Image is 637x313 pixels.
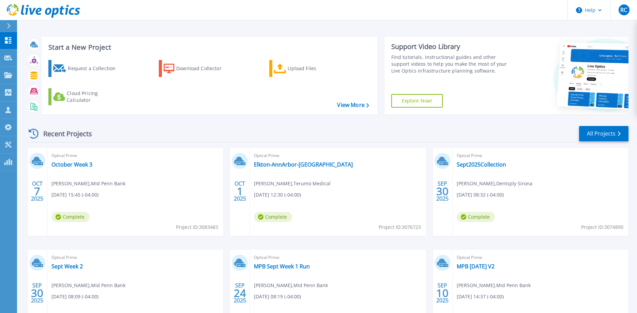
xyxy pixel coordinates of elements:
[51,212,90,222] span: Complete
[391,94,443,108] a: Explore Now!
[34,188,40,194] span: 7
[457,191,504,199] span: [DATE] 08:32 (-04:00)
[457,180,532,187] span: [PERSON_NAME] , Dentsply Sirona
[233,179,246,204] div: OCT 2025
[269,60,345,77] a: Upload Files
[391,42,516,51] div: Support Video Library
[581,223,623,231] span: Project ID: 3074890
[51,254,219,261] span: Optical Prime
[457,152,624,159] span: Optical Prime
[436,188,449,194] span: 30
[31,290,43,296] span: 30
[254,282,328,289] span: [PERSON_NAME] , Mid Penn Bank
[176,62,231,75] div: Download Collector
[379,223,421,231] span: Project ID: 3076723
[457,212,495,222] span: Complete
[288,62,342,75] div: Upload Files
[391,54,516,74] div: Find tutorials, instructional guides and other support videos to help you make the most of your L...
[457,161,506,168] a: Sept2025Collection
[51,293,98,300] span: [DATE] 08:09 (-04:00)
[457,293,504,300] span: [DATE] 14:37 (-04:00)
[620,7,627,13] span: RC
[457,263,495,270] a: MPB [DATE] V2
[68,62,122,75] div: Request a Collection
[51,161,92,168] a: October Week 3
[254,263,310,270] a: MPB Sept Week 1 Run
[579,126,628,141] a: All Projects
[233,281,246,306] div: SEP 2025
[31,281,44,306] div: SEP 2025
[254,254,422,261] span: Optical Prime
[51,180,125,187] span: [PERSON_NAME] , Mid Penn Bank
[254,191,301,199] span: [DATE] 12:30 (-04:00)
[31,179,44,204] div: OCT 2025
[51,263,83,270] a: Sept Week 2
[176,223,218,231] span: Project ID: 3083483
[48,60,124,77] a: Request a Collection
[254,212,292,222] span: Complete
[436,179,449,204] div: SEP 2025
[436,290,449,296] span: 10
[234,290,246,296] span: 24
[48,44,369,51] h3: Start a New Project
[436,281,449,306] div: SEP 2025
[254,152,422,159] span: Optical Prime
[51,191,98,199] span: [DATE] 15:45 (-04:00)
[254,293,301,300] span: [DATE] 08:19 (-04:00)
[159,60,235,77] a: Download Collector
[67,90,121,104] div: Cloud Pricing Calculator
[254,180,331,187] span: [PERSON_NAME] , Terumo Medical
[337,102,369,108] a: View More
[51,152,219,159] span: Optical Prime
[237,188,243,194] span: 1
[254,161,353,168] a: Elkton-AnnArbor-[GEOGRAPHIC_DATA]
[48,88,124,105] a: Cloud Pricing Calculator
[457,254,624,261] span: Optical Prime
[51,282,125,289] span: [PERSON_NAME] , Mid Penn Bank
[26,125,101,142] div: Recent Projects
[457,282,531,289] span: [PERSON_NAME] , Mid Penn Bank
